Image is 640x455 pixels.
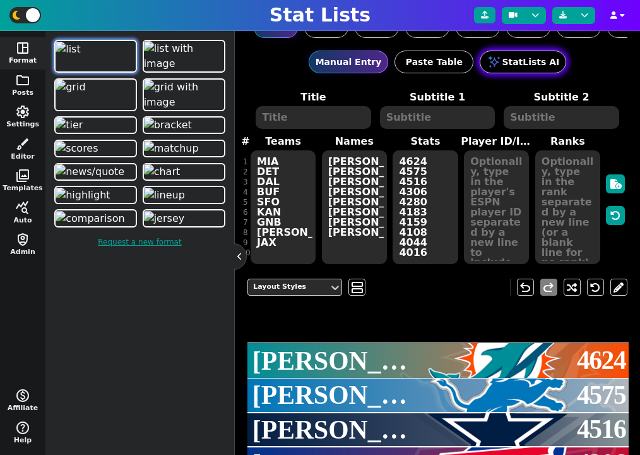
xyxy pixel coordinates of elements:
button: Manual Entry [309,51,389,73]
label: Title [251,90,375,105]
span: monetization_on [15,388,30,403]
img: lineup [144,188,185,203]
img: highlight [56,188,110,203]
div: 4 [240,187,250,197]
img: grid [56,80,85,95]
span: 4624 [577,341,625,380]
div: 7 [240,217,250,227]
span: settings [15,104,30,119]
label: Names [319,134,390,149]
button: redo [540,279,557,296]
div: 1 [240,157,250,167]
span: folder [15,73,30,88]
span: [PERSON_NAME] [252,381,422,410]
label: Subtitle 2 [499,90,623,105]
span: redo [541,280,556,295]
div: 6 [240,207,250,217]
img: scores [56,141,98,156]
span: 4575 [577,375,625,415]
textarea: MIA DET DAL BUF SFO KAN GNB [PERSON_NAME] JAX [251,150,316,264]
div: 10 [240,248,250,258]
div: 9 [240,238,250,248]
img: list with image [144,41,224,71]
div: 2 [240,167,250,177]
textarea: 4624 4575 4516 4306 4280 4183 4159 4108 4044 4016 [393,150,458,264]
span: help [15,420,30,435]
div: Layout Styles [253,282,324,293]
button: undo [517,279,534,296]
textarea: [PERSON_NAME] [PERSON_NAME] [PERSON_NAME] [PERSON_NAME] [PERSON_NAME] [PERSON_NAME] [PERSON_NAME]... [322,150,387,264]
img: list [56,42,81,57]
span: [PERSON_NAME] [252,347,422,376]
span: undo [518,280,533,295]
img: grid with image [144,80,224,110]
img: bracket [144,118,192,133]
label: Subtitle 1 [376,90,499,105]
h1: Stat Lists [270,4,370,27]
img: matchup [144,141,199,156]
span: 4516 [577,409,625,449]
span: brush [15,136,30,152]
div: 8 [240,227,250,238]
label: Ranks [532,134,603,149]
img: chart [144,164,181,179]
span: shield_person [15,232,30,247]
span: [PERSON_NAME] [252,416,422,445]
div: 3 [240,177,250,187]
button: StatLists AI [480,51,566,73]
span: query_stats [15,200,30,215]
a: Request a new format [52,230,228,254]
label: Teams [247,134,319,149]
div: 5 [240,197,250,207]
span: space_dashboard [15,40,30,56]
img: jersey [144,211,185,226]
span: photo_library [15,168,30,183]
img: tier [56,118,83,133]
label: # [241,134,249,149]
img: comparison [56,211,124,226]
label: Stats [390,134,461,149]
img: news/quote [56,164,124,179]
button: Paste Table [394,51,473,73]
label: Player ID/Image URL [461,134,532,149]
